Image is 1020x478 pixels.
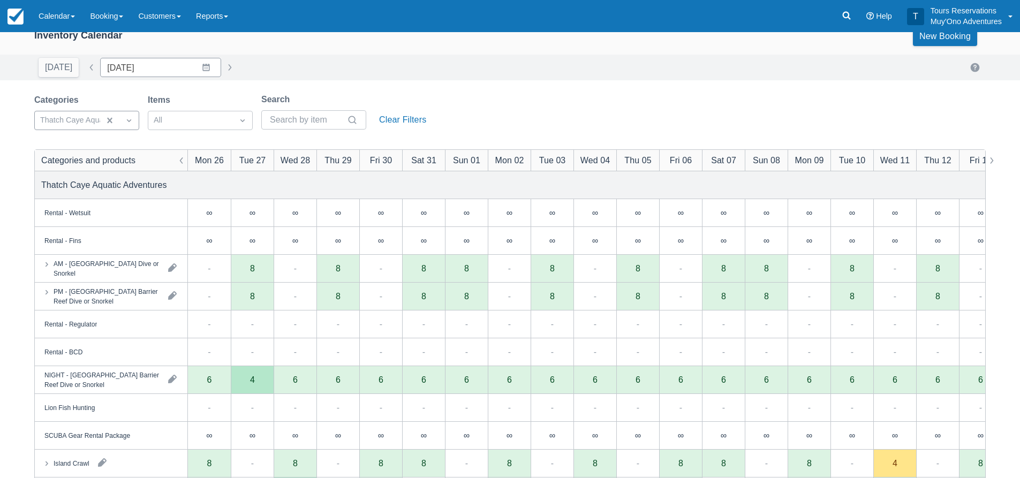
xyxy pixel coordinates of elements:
div: - [208,317,210,330]
div: 8 [935,292,940,300]
div: - [894,345,896,358]
div: 6 [721,375,726,384]
div: ∞ [573,227,616,255]
div: ∞ [206,236,212,245]
div: - [679,401,682,414]
div: - [380,290,382,302]
div: ∞ [892,236,898,245]
div: - [208,262,210,275]
input: Date [100,58,221,77]
div: ∞ [592,208,598,217]
div: 6 [573,366,616,394]
div: - [337,345,339,358]
div: - [679,262,682,275]
div: ∞ [573,199,616,227]
div: 4 [231,366,274,394]
div: - [380,345,382,358]
div: ∞ [635,208,641,217]
div: ∞ [849,431,855,439]
div: - [508,262,511,275]
div: ∞ [745,422,788,450]
div: ∞ [507,431,512,439]
div: ∞ [359,199,402,227]
div: ∞ [616,422,659,450]
div: ∞ [702,422,745,450]
div: ∞ [678,236,684,245]
div: - [679,290,682,302]
div: - [765,457,768,469]
div: ∞ [721,208,727,217]
div: ∞ [806,431,812,439]
div: 8 [764,292,769,300]
div: ∞ [549,236,555,245]
div: 8 [464,264,469,272]
div: - [551,457,554,469]
div: Tue 10 [839,154,866,166]
div: - [594,401,596,414]
div: - [765,317,768,330]
div: ∞ [464,431,470,439]
div: ∞ [402,227,445,255]
div: T [907,8,924,25]
div: - [894,401,896,414]
div: 6 [464,375,469,384]
div: ∞ [788,199,830,227]
div: 6 [507,375,512,384]
button: Clear Filters [375,110,430,130]
div: - [722,345,725,358]
div: 6 [336,375,341,384]
div: - [465,345,468,358]
div: 6 [421,375,426,384]
div: 6 [764,375,769,384]
div: 8 [764,264,769,272]
div: ∞ [978,208,984,217]
div: ∞ [573,422,616,450]
div: ∞ [531,422,573,450]
div: 8 [636,264,640,272]
div: Inventory Calendar [34,29,123,42]
button: [DATE] [39,58,79,77]
div: - [894,317,896,330]
div: ∞ [274,227,316,255]
div: 8 [250,264,255,272]
div: - [979,262,982,275]
div: ∞ [849,208,855,217]
div: ∞ [892,431,898,439]
div: 6 [616,366,659,394]
div: ∞ [445,422,488,450]
div: 6 [316,366,359,394]
div: - [808,345,811,358]
div: ∞ [978,431,984,439]
div: - [508,290,511,302]
div: Wed 04 [580,154,610,166]
div: 8 [336,264,341,272]
div: 8 [421,292,426,300]
div: - [294,401,297,414]
div: 8 [421,264,426,272]
div: 6 [488,366,531,394]
p: Tours Reservations [931,5,1002,16]
div: - [551,317,554,330]
i: Help [866,12,874,20]
div: 6 [702,366,745,394]
div: - [637,345,639,358]
div: ∞ [764,208,769,217]
div: Wed 11 [880,154,910,166]
div: ∞ [274,422,316,450]
div: Mon 02 [495,154,524,166]
div: 8 [850,292,855,300]
div: ∞ [188,199,231,227]
label: Search [261,93,294,106]
div: Sun 08 [753,154,780,166]
div: 6 [873,366,916,394]
div: Thatch Caye Aquatic Adventures [41,178,167,191]
div: Thu 12 [924,154,951,166]
div: ∞ [892,208,898,217]
div: ∞ [231,199,274,227]
div: ∞ [830,422,873,450]
div: ∞ [359,422,402,450]
div: Rental - Fins [44,236,81,245]
div: 6 [788,366,830,394]
p: Muy'Ono Adventures [931,16,1002,27]
div: 8 [935,264,940,272]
